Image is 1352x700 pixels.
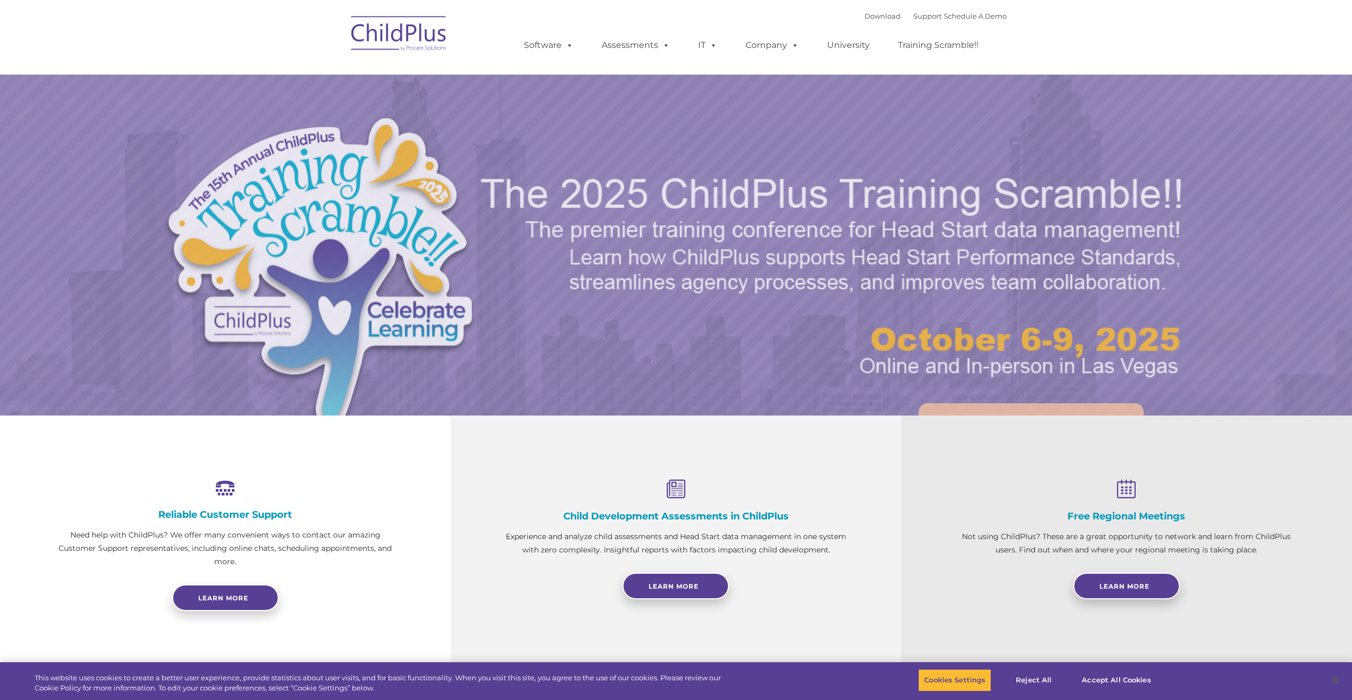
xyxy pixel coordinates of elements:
[513,35,584,56] a: Software
[622,573,729,599] a: Learn More
[1099,582,1149,590] span: Learn More
[504,530,848,557] p: Experience and analyze child assessments and Head Start data management in one system with zero c...
[954,510,1299,522] h4: Free Regional Meetings
[864,12,1007,20] font: |
[1076,669,1156,691] button: Accept All Cookies
[172,584,279,611] a: Learn more
[1323,669,1347,692] button: Close
[919,403,1144,463] a: Learn More
[1000,669,1067,691] button: Reject All
[504,510,848,522] h4: Child Development Assessments in ChildPlus
[198,594,248,602] span: Learn more
[53,509,398,520] h4: Reliable Customer Support
[954,530,1299,557] p: Not using ChildPlus? These are a great opportunity to network and learn from ChildPlus users. Fin...
[591,35,681,56] a: Assessments
[864,12,901,20] a: Download
[944,12,1007,20] a: Schedule A Demo
[887,35,989,56] a: Training Scramble!!
[346,9,452,62] img: ChildPlus by Procare Solutions
[913,12,942,20] a: Support
[649,582,699,590] span: Learn More
[687,35,728,56] a: IT
[35,673,743,694] div: This website uses cookies to create a better user experience, provide statistics about user visit...
[53,528,398,568] p: Need help with ChildPlus? We offer many convenient ways to contact our amazing Customer Support r...
[816,35,880,56] a: University
[735,35,809,56] a: Company
[1073,573,1180,599] a: Learn More
[918,669,991,691] button: Cookies Settings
